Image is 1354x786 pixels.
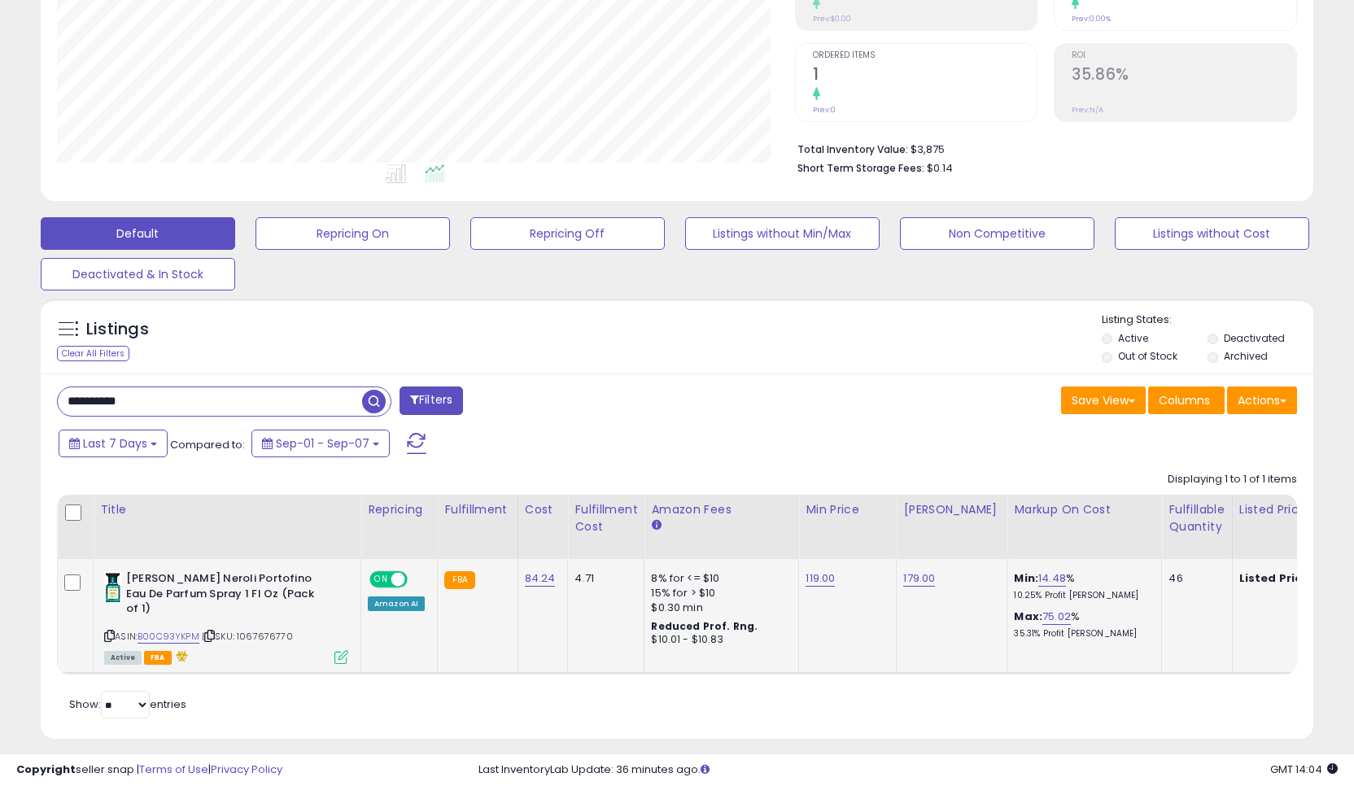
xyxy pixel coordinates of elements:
strong: Copyright [16,762,76,777]
div: seller snap | | [16,762,282,778]
div: Displaying 1 to 1 of 1 items [1168,472,1297,487]
span: FBA [144,651,172,665]
div: 46 [1168,571,1219,586]
div: % [1014,571,1149,601]
b: Total Inventory Value: [797,142,908,156]
button: Repricing On [256,217,450,250]
th: The percentage added to the cost of goods (COGS) that forms the calculator for Min & Max prices. [1007,495,1162,559]
button: Columns [1148,386,1225,414]
button: Listings without Cost [1115,217,1309,250]
h2: 1 [813,65,1037,87]
small: Prev: 0.00% [1072,14,1111,24]
b: Max: [1014,609,1042,624]
label: Out of Stock [1118,349,1177,363]
div: $0.30 min [651,600,786,615]
div: Fulfillable Quantity [1168,501,1225,535]
small: FBA [444,571,474,589]
small: Prev: N/A [1072,105,1103,115]
span: Compared to: [170,437,245,452]
span: | SKU: 1067676770 [202,630,293,643]
a: 14.48 [1038,570,1066,587]
small: Prev: $0.00 [813,14,851,24]
p: Listing States: [1102,312,1313,328]
div: Cost [525,501,561,518]
b: Short Term Storage Fees: [797,161,924,175]
b: [PERSON_NAME] Neroli Portofino Eau De Parfum Spray 1 Fl Oz (Pack of 1) [126,571,324,621]
p: 35.31% Profit [PERSON_NAME] [1014,628,1149,640]
div: Amazon AI [368,596,425,611]
button: Sep-01 - Sep-07 [251,430,390,457]
button: Save View [1061,386,1146,414]
button: Actions [1227,386,1297,414]
a: B00C93YKPM [138,630,199,644]
div: $10.01 - $10.83 [651,633,786,647]
label: Active [1118,331,1148,345]
div: 8% for <= $10 [651,571,786,586]
span: Columns [1159,392,1210,408]
b: Listed Price: [1239,570,1313,586]
div: Last InventoryLab Update: 36 minutes ago. [478,762,1338,778]
div: 4.71 [574,571,631,586]
a: 179.00 [903,570,935,587]
h5: Listings [86,318,149,341]
h2: 35.86% [1072,65,1296,87]
div: Title [100,501,354,518]
div: Clear All Filters [57,346,129,361]
button: Last 7 Days [59,430,168,457]
button: Listings without Min/Max [685,217,880,250]
label: Deactivated [1224,331,1285,345]
span: OFF [405,573,431,587]
div: Fulfillment [444,501,510,518]
div: Fulfillment Cost [574,501,637,535]
div: Amazon Fees [651,501,792,518]
a: 119.00 [806,570,835,587]
div: ASIN: [104,571,348,662]
a: 84.24 [525,570,556,587]
span: Sep-01 - Sep-07 [276,435,369,452]
span: ON [371,573,391,587]
li: $3,875 [797,138,1286,158]
p: 10.25% Profit [PERSON_NAME] [1014,590,1149,601]
div: Min Price [806,501,889,518]
b: Reduced Prof. Rng. [651,619,758,633]
div: % [1014,609,1149,640]
img: 417pWv1qfeL._SL40_.jpg [104,571,122,604]
button: Deactivated & In Stock [41,258,235,290]
button: Default [41,217,235,250]
button: Repricing Off [470,217,665,250]
a: Privacy Policy [211,762,282,777]
label: Archived [1224,349,1268,363]
small: Amazon Fees. [651,518,661,533]
div: Markup on Cost [1014,501,1155,518]
span: Last 7 Days [83,435,147,452]
span: Ordered Items [813,51,1037,60]
button: Non Competitive [900,217,1094,250]
div: [PERSON_NAME] [903,501,1000,518]
span: ROI [1072,51,1296,60]
i: hazardous material [172,650,189,662]
span: 2025-09-15 14:04 GMT [1270,762,1338,777]
span: Show: entries [69,696,186,712]
b: Min: [1014,570,1038,586]
span: All listings currently available for purchase on Amazon [104,651,142,665]
div: Repricing [368,501,430,518]
div: 15% for > $10 [651,586,786,600]
small: Prev: 0 [813,105,836,115]
a: 75.02 [1042,609,1071,625]
span: $0.14 [927,160,953,176]
button: Filters [400,386,463,415]
a: Terms of Use [139,762,208,777]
